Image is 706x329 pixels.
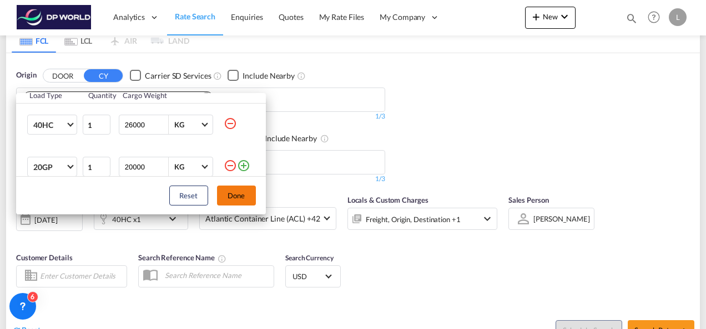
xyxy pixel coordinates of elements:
[174,162,184,171] div: KG
[27,157,77,177] md-select: Choose: 20GP
[217,186,256,205] button: Done
[169,186,208,205] button: Reset
[33,120,65,131] span: 40HC
[16,88,82,104] th: Load Type
[224,159,237,172] md-icon: icon-minus-circle-outline
[174,120,184,129] div: KG
[124,157,168,176] input: Enter Weight
[83,115,110,135] input: Qty
[82,88,116,104] th: Quantity
[237,159,250,172] md-icon: icon-plus-circle-outline
[224,117,237,130] md-icon: icon-minus-circle-outline
[123,90,217,100] div: Cargo Weight
[27,115,77,135] md-select: Choose: 40HC
[124,115,168,134] input: Enter Weight
[33,162,65,173] span: 20GP
[83,157,110,177] input: Qty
